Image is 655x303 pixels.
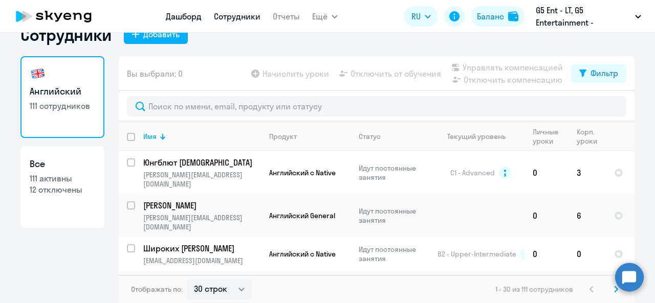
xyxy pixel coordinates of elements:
button: Добавить [124,26,188,44]
a: Все111 активны12 отключены [20,146,104,228]
span: B2 - Upper-Intermediate [438,249,516,259]
p: [PERSON_NAME] [143,200,259,211]
span: Отображать по: [131,285,183,294]
td: 0 [569,237,606,271]
p: G5 Ent - LT, G5 Entertainment - [GEOGRAPHIC_DATA] / G5 Holdings LTD [536,4,631,29]
p: 111 активны [30,173,95,184]
button: Фильтр [571,64,626,83]
button: RU [404,6,438,27]
a: Широких [PERSON_NAME] [143,243,260,254]
span: Английский с Native [269,249,336,259]
input: Поиск по имени, email, продукту или статусу [127,96,626,116]
td: 3 [569,151,606,194]
a: Сотрудники [214,11,260,21]
a: Дашборд [166,11,202,21]
span: RU [411,10,421,22]
span: Английский General [269,211,335,220]
p: Идут постоянные занятия [359,245,429,263]
p: 111 сотрудников [30,100,95,111]
div: Статус [359,132,381,141]
p: [PERSON_NAME][EMAIL_ADDRESS][DOMAIN_NAME] [143,170,260,189]
a: Юнгблют [DEMOGRAPHIC_DATA] [143,157,260,168]
span: 1 - 30 из 111 сотрудников [495,285,573,294]
span: Вы выбрали: 0 [127,67,183,80]
span: Английский с Native [269,168,336,177]
div: Фильтр [591,67,618,79]
button: Балансbalance [471,6,525,27]
p: Идут постоянные занятия [359,164,429,182]
td: 0 [525,151,569,194]
a: Английский111 сотрудников [20,56,104,138]
td: 0 [525,194,569,237]
button: Ещё [312,6,338,27]
span: Ещё [312,10,327,22]
td: 0 [525,237,569,271]
img: english [30,65,46,82]
div: Продукт [269,132,297,141]
div: Текущий уровень [438,132,524,141]
div: Баланс [477,10,504,22]
div: Добавить [143,28,180,40]
p: Юнгблют [DEMOGRAPHIC_DATA] [143,157,259,168]
button: G5 Ent - LT, G5 Entertainment - [GEOGRAPHIC_DATA] / G5 Holdings LTD [531,4,646,29]
img: balance [508,11,518,21]
p: Идут постоянные занятия [359,206,429,225]
p: Широких [PERSON_NAME] [143,243,259,254]
p: [PERSON_NAME][EMAIL_ADDRESS][DOMAIN_NAME] [143,213,260,231]
h3: Английский [30,85,95,98]
div: Личные уроки [533,127,568,146]
div: Текущий уровень [447,132,506,141]
td: 6 [569,194,606,237]
p: 12 отключены [30,184,95,195]
div: Имя [143,132,157,141]
div: Имя [143,132,260,141]
a: [PERSON_NAME] [143,200,260,211]
h3: Все [30,157,95,171]
span: C1 - Advanced [450,168,495,177]
p: [EMAIL_ADDRESS][DOMAIN_NAME] [143,256,260,265]
div: Корп. уроки [577,127,605,146]
a: Отчеты [273,11,300,21]
h1: Сотрудники [20,25,112,45]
